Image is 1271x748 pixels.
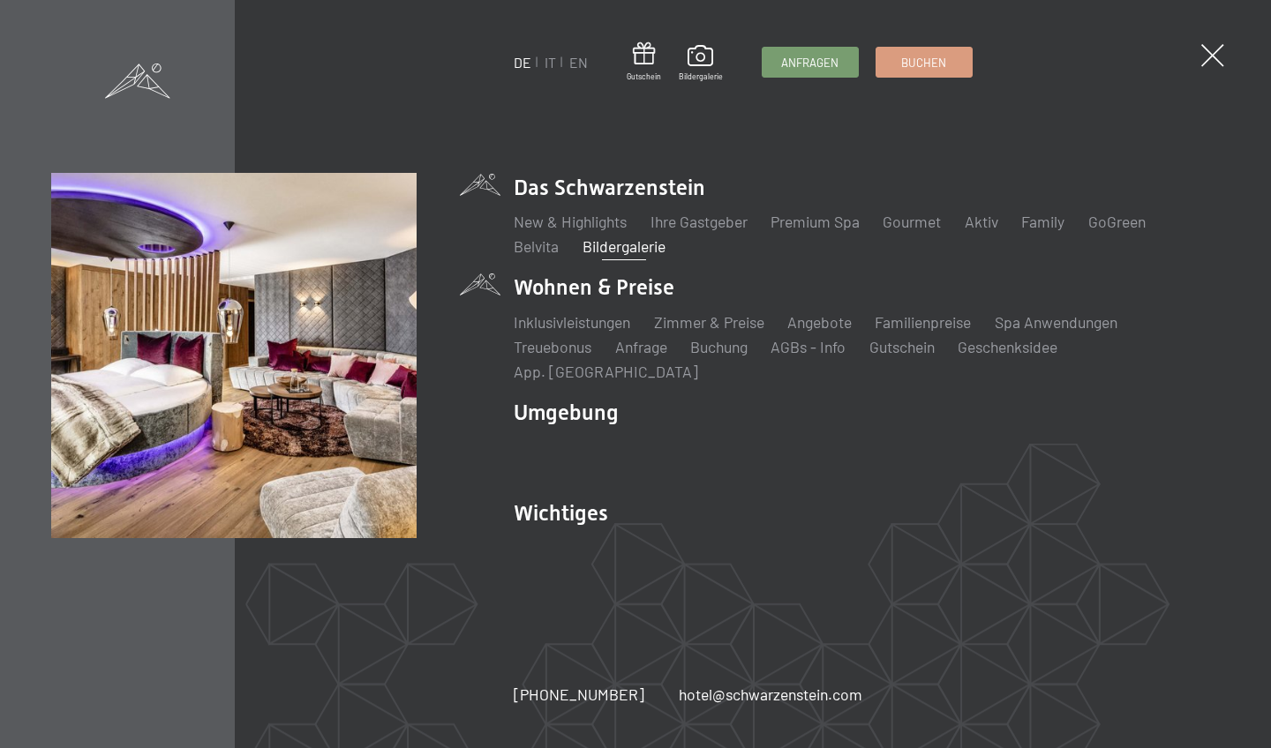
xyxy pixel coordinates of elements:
[883,212,941,231] a: Gourmet
[514,212,627,231] a: New & Highlights
[771,212,860,231] a: Premium Spa
[654,312,764,332] a: Zimmer & Preise
[1021,212,1064,231] a: Family
[514,312,630,332] a: Inklusivleistungen
[1088,212,1146,231] a: GoGreen
[763,48,858,77] a: Anfragen
[514,684,644,706] a: [PHONE_NUMBER]
[627,71,661,82] span: Gutschein
[514,337,591,356] a: Treuebonus
[958,337,1057,356] a: Geschenksidee
[869,337,935,356] a: Gutschein
[545,54,556,71] a: IT
[781,55,839,71] span: Anfragen
[615,337,667,356] a: Anfrage
[514,684,644,704] span: [PHONE_NUMBER]
[514,236,559,256] a: Belvita
[569,54,588,71] a: EN
[875,312,971,332] a: Familienpreise
[679,71,723,82] span: Bildergalerie
[690,337,748,356] a: Buchung
[514,54,531,71] a: DE
[876,48,972,77] a: Buchen
[627,42,661,82] a: Gutschein
[787,312,852,332] a: Angebote
[679,684,862,706] a: hotel@schwarzenstein.com
[965,212,998,231] a: Aktiv
[583,236,666,256] a: Bildergalerie
[651,212,748,231] a: Ihre Gastgeber
[995,312,1117,332] a: Spa Anwendungen
[514,362,698,381] a: App. [GEOGRAPHIC_DATA]
[771,337,846,356] a: AGBs - Info
[901,55,946,71] span: Buchen
[679,45,723,82] a: Bildergalerie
